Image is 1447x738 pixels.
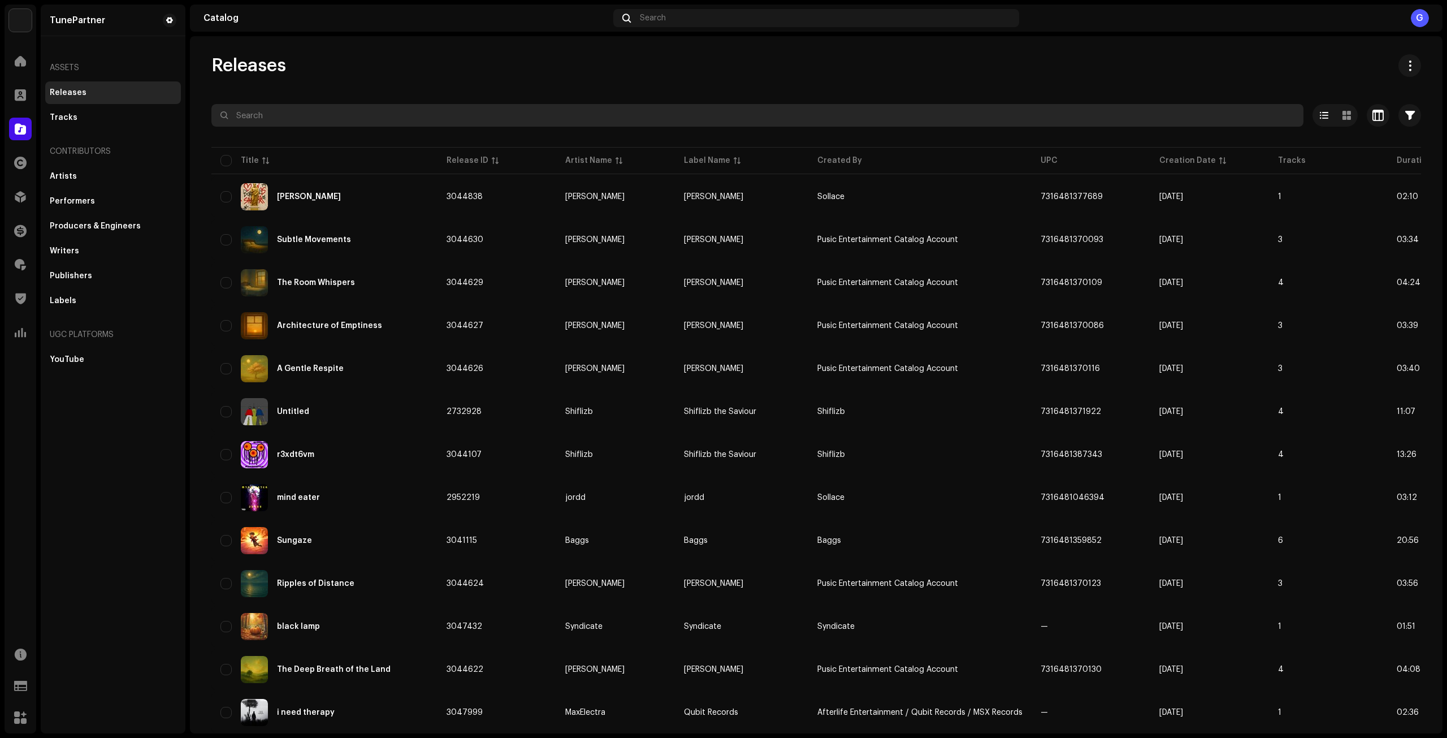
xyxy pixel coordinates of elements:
img: abf65341-195d-405d-9d4c-3e9125fdd95d [241,441,268,468]
span: Mar 26, 2025 [1159,408,1183,416]
div: [PERSON_NAME] [565,580,625,588]
span: Oct 5, 2025 [1159,236,1183,244]
img: ef02814d-1788-47a4-b5f0-fc582b3a6b54 [241,656,268,683]
span: Jin Shuhan [684,236,743,244]
span: 3044107 [447,451,482,459]
span: 4 [1278,408,1284,416]
span: Oct 9, 2025 [1159,709,1183,717]
span: Baggs [565,537,666,545]
img: cb2bd5e9-9072-4636-a58a-9bf6b35429f3 [241,312,268,339]
img: 37ff1709-0cea-4420-8c8d-27ceba5eb98d [241,699,268,726]
div: G [1411,9,1429,27]
span: 7316481370093 [1041,236,1103,244]
span: 7316481377689 [1041,193,1103,201]
span: 3044624 [447,580,484,588]
span: 4 [1278,666,1284,674]
span: 3044626 [447,365,483,373]
div: Baggs [565,537,589,545]
span: Sollace [817,193,844,201]
span: 3044622 [447,666,483,674]
div: herodotus [277,193,341,201]
span: Jin Shuhan [565,279,666,287]
span: Jul 18, 2025 [1159,494,1183,502]
img: 8a4e7ff4-2b7f-4645-a756-c5776a3efe4e [241,484,268,511]
div: MaxElectra [565,709,605,717]
span: AJ Elde [565,193,666,201]
div: [PERSON_NAME] [565,279,625,287]
input: Search [211,104,1303,127]
span: 3 [1278,365,1283,373]
span: Oct 8, 2025 [1159,623,1183,631]
div: Producers & Engineers [50,222,141,231]
re-a-nav-header: Assets [45,54,181,81]
span: Baggs [817,537,841,545]
span: 3044838 [447,193,483,201]
div: r3xdt6vm [277,451,314,459]
re-m-nav-item: Writers [45,240,181,262]
span: 3044630 [447,236,483,244]
div: mind eater [277,494,320,502]
span: 3041115 [447,537,477,545]
span: 2952219 [447,494,480,502]
span: 7316481371922 [1041,408,1101,416]
span: 7316481387343 [1041,451,1102,459]
div: Releases [50,88,86,97]
span: Search [640,14,666,23]
span: Jin Shuhan [565,236,666,244]
div: Artist Name [565,155,612,166]
span: Baggs [684,537,708,545]
span: Jin Shuhan [684,365,743,373]
span: 4 [1278,451,1284,459]
div: Contributors [45,138,181,165]
div: Syndicate [565,623,603,631]
span: jordd [684,494,704,502]
span: Releases [211,54,286,77]
div: [PERSON_NAME] [565,322,625,330]
span: 1 [1278,623,1281,631]
img: 0ae25def-df85-4002-aaa9-5bcb48c110a5 [241,613,268,640]
div: Artists [50,172,77,181]
span: 1 [1278,494,1281,502]
div: [PERSON_NAME] [565,365,625,373]
div: Sungaze [277,537,312,545]
span: 3047999 [447,709,483,717]
span: 7316481370116 [1041,365,1100,373]
span: Qubit Records [684,709,738,717]
div: A Gentle Respite [277,365,344,373]
re-m-nav-item: Releases [45,81,181,104]
div: Title [241,155,259,166]
span: 3044627 [447,322,483,330]
div: Writers [50,247,79,256]
span: Shiflizb the Saviour [684,408,756,416]
span: Pusic Entertainment Catalog Account [817,322,958,330]
img: f961a42e-e736-4bfe-89f0-4c338252aa95 [241,183,268,210]
span: 7316481046394 [1041,494,1104,502]
span: Syndicate [565,623,666,631]
div: [PERSON_NAME] [565,236,625,244]
img: e9df6daf-911e-4c49-ba98-1b2403521cb4 [241,398,268,425]
re-m-nav-item: Publishers [45,265,181,287]
span: Pusic Entertainment Catalog Account [817,580,958,588]
div: [PERSON_NAME] [565,666,625,674]
span: 7316481370130 [1041,666,1102,674]
div: Shiflizb [565,408,593,416]
div: Tracks [50,113,77,122]
re-m-nav-item: Performers [45,190,181,213]
span: 7316481359852 [1041,537,1102,545]
span: Shiflizb [565,408,666,416]
span: Jin Shuhan [684,666,743,674]
span: Oct 5, 2025 [1159,322,1183,330]
span: Jin Shuhan [565,580,666,588]
re-m-nav-item: YouTube [45,348,181,371]
div: Untitled [277,408,309,416]
span: Shiflizb the Saviour [684,451,756,459]
div: Release ID [447,155,488,166]
span: 2732928 [447,408,482,416]
re-m-nav-item: Tracks [45,106,181,129]
span: 6 [1278,537,1283,545]
span: 1 [1278,709,1281,717]
div: Labels [50,296,76,305]
div: Publishers [50,271,92,280]
img: bb549e82-3f54-41b5-8d74-ce06bd45c366 [9,9,32,32]
span: Oct 5, 2025 [1159,365,1183,373]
